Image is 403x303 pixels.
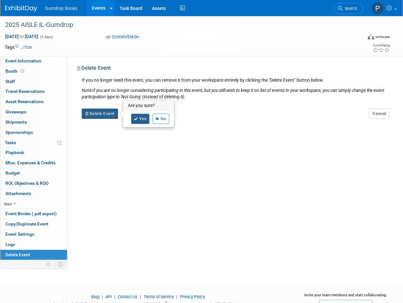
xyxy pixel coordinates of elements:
[5,89,45,94] span: Travel Reservations
[82,109,118,119] button: Delete Event
[5,109,26,114] span: Giveaways
[5,211,57,216] span: Event Binder (.pdf export)
[139,294,143,299] span: |
[0,117,67,127] a: Shipments
[372,2,384,14] img: Pam Fitzgerald
[0,86,67,96] a: Travel Reservations
[5,191,31,196] span: Attachments
[123,101,174,111] h3: Are you sure?
[0,107,67,117] a: Giveaways
[334,3,363,14] a: Search
[0,97,67,107] a: Asset Reservations
[105,294,112,299] a: API
[45,6,77,11] span: Gumdrop Books
[5,160,55,165] span: Misc. Expenses & Credits
[5,232,34,237] span: Event Settings
[82,87,385,100] div: Note:
[0,148,67,158] a: Playbook
[39,35,53,39] span: (3 days)
[342,6,357,11] span: Search
[5,242,15,247] span: Logs
[5,150,24,155] span: Playbook
[373,44,390,47] div: Event Rating
[0,199,67,209] a: less
[19,34,25,39] span: to
[375,35,390,39] div: In-Person
[100,294,105,299] span: |
[5,170,20,176] span: Budget
[0,66,67,76] a: Booth
[82,88,384,99] i: If you are no longer considering participating in this event, but you still wish to keep it on li...
[0,77,67,86] a: Staff
[54,260,67,268] td: Toggle Event Tabs
[175,294,179,299] span: |
[5,119,27,125] span: Shipments
[118,294,138,299] a: Contact Us
[5,221,48,226] span: Copy/Duplicate Event
[5,34,38,39] span: [DATE] [DATE]
[0,168,67,178] a: Budget
[0,138,67,148] a: Tasks
[77,77,385,100] div: If you no longer need this event, you can remove it from your workspace entirely by clicking the ...
[0,229,67,239] a: Event Settings
[0,189,67,199] a: Attachments
[5,58,41,63] span: Event Information
[5,69,25,74] span: Booth
[0,158,67,168] a: Misc. Expenses & Credits
[104,34,142,40] button: Committed
[113,294,117,299] span: |
[5,99,44,104] span: Asset Reservations
[0,250,67,260] a: Delete Event
[0,219,67,229] a: Copy/Duplicate Event
[334,33,390,43] div: Event Format
[0,178,67,188] a: ROI, Objectives & ROO
[4,201,12,206] span: less
[5,79,15,84] span: Staff
[153,114,169,124] a: No
[5,130,33,135] span: Sponsorships
[368,34,374,39] img: Format-Inperson.png
[5,44,32,50] td: Tags
[3,19,357,31] div: 2025 AISLE IL-Gumdrop
[301,292,390,302] div: Invite your team members and start collaborating:
[0,56,67,66] a: Event Information
[131,114,150,124] a: Yes
[0,127,67,137] a: Sponsorships
[369,109,390,119] button: Cancel
[180,294,205,299] a: Privacy Policy
[77,65,385,77] div: Delete Event
[21,45,32,50] a: Edit
[0,209,67,219] a: Event Binder (.pdf export)
[43,260,54,268] td: Personalize Event Tab Strip
[5,252,30,257] span: Delete Event
[5,140,16,145] span: Tasks
[144,294,174,299] a: Terms of Service
[5,181,48,186] span: ROI, Objectives & ROO
[0,240,67,250] a: Logs
[19,69,25,73] span: Booth not reserved yet
[5,5,37,12] img: ExhibitDay
[91,294,99,299] a: Blog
